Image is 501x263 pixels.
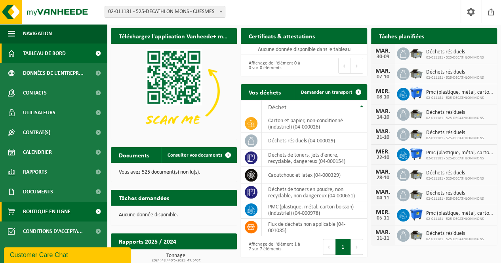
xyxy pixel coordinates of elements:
span: Navigation [23,24,52,44]
span: Utilisateurs [23,103,55,123]
td: déchets de toners, jets d'encre, recyclable, dangereux (04-000154) [262,149,367,167]
span: Calendrier [23,142,52,162]
div: MAR. [375,108,391,115]
h2: Vos déchets [241,84,288,100]
span: Déchet [268,104,286,111]
button: Previous [323,239,335,255]
span: Consulter vos documents [168,153,222,158]
span: 02-011181 - 525-DECATHLON MONS [426,76,484,80]
img: WB-5000-GAL-GY-01 [410,167,423,181]
div: MAR. [375,189,391,195]
div: Affichage de l'élément 0 à 0 sur 0 éléments [245,57,300,74]
img: WB-5000-GAL-GY-01 [410,107,423,120]
span: Déchets résiduels [426,231,484,237]
img: WB-1100-HPE-BE-01 [410,208,423,221]
h2: Documents [111,147,157,163]
button: 1 [335,239,351,255]
span: 02-011181 - 525-DECATHLON MONS [426,116,484,121]
img: WB-1100-HPE-BE-01 [410,147,423,161]
span: 02-011181 - 525-DECATHLON MONS [426,176,484,181]
span: 02-011181 - 525-DECATHLON MONS [426,217,493,221]
h2: Certificats & attestations [241,28,322,44]
span: 02-011181 - 525-DECATHLON MONS [426,96,493,100]
div: MER. [375,88,391,95]
div: MER. [375,149,391,155]
span: Pmc (plastique, métal, carton boisson) (industriel) [426,150,493,156]
span: Conditions d'accepta... [23,221,83,241]
div: 08-10 [375,95,391,100]
span: Déchets résiduels [426,170,484,176]
button: Next [351,58,363,74]
td: carton et papier, non-conditionné (industriel) (04-000026) [262,115,367,132]
img: WB-5000-GAL-GY-01 [410,66,423,80]
span: Données de l'entrepr... [23,63,84,83]
div: 07-10 [375,74,391,80]
span: 02-011181 - 525-DECATHLON MONS [426,55,484,60]
span: 02-011181 - 525-DECATHLON MONS [426,197,484,201]
div: 22-10 [375,155,391,161]
h2: Tâches demandées [111,190,177,205]
div: MAR. [375,169,391,175]
td: caoutchouc et latex (04-000329) [262,167,367,184]
button: Previous [338,58,351,74]
button: Next [351,239,363,255]
h2: Rapports 2025 / 2024 [111,233,184,249]
div: 30-09 [375,54,391,60]
div: MER. [375,209,391,216]
h3: Tonnage [115,253,237,263]
span: Contrat(s) [23,123,50,142]
iframe: chat widget [4,246,132,263]
span: Pmc (plastique, métal, carton boisson) (industriel) [426,89,493,96]
div: MAR. [375,48,391,54]
div: 28-10 [375,175,391,181]
td: déchets de toners en poudre, non recyclable, non dangereux (04-000651) [262,184,367,201]
span: Déchets résiduels [426,69,484,76]
td: flux de déchets non applicable (04-001085) [262,219,367,236]
div: 14-10 [375,115,391,120]
span: Demander un transport [301,90,352,95]
div: Affichage de l'élément 1 à 7 sur 7 éléments [245,238,300,255]
h2: Téléchargez l'application Vanheede+ maintenant! [111,28,237,44]
img: WB-1100-HPE-BE-01 [410,87,423,100]
div: MAR. [375,229,391,236]
td: PMC (plastique, métal, carton boisson) (industriel) (04-000978) [262,201,367,219]
a: Consulter vos documents [161,147,236,163]
span: 2024: 48,440 t - 2025: 47,340 t [115,259,237,263]
td: déchets résiduels (04-000029) [262,132,367,149]
td: Aucune donnée disponible dans le tableau [241,44,367,55]
span: Tableau de bord [23,44,66,63]
p: Vous avez 525 document(s) non lu(s). [119,170,229,175]
span: Déchets résiduels [426,49,484,55]
img: WB-5000-GAL-GY-01 [410,228,423,241]
div: 21-10 [375,135,391,140]
span: 02-011181 - 525-DECATHLON MONS - CUESMES [105,6,225,18]
div: 05-11 [375,216,391,221]
img: WB-5000-GAL-GY-01 [410,127,423,140]
span: Contacts [23,83,47,103]
span: 02-011181 - 525-DECATHLON MONS [426,156,493,161]
span: Déchets résiduels [426,130,484,136]
div: 04-11 [375,195,391,201]
div: MAR. [375,68,391,74]
span: Déchets résiduels [426,190,484,197]
span: Rapports [23,162,47,182]
div: MAR. [375,129,391,135]
span: Pmc (plastique, métal, carton boisson) (industriel) [426,210,493,217]
p: Aucune donnée disponible. [119,212,229,218]
span: Boutique en ligne [23,202,70,221]
span: Déchets résiduels [426,110,484,116]
span: 02-011181 - 525-DECATHLON MONS [426,237,484,242]
span: 02-011181 - 525-DECATHLON MONS [426,136,484,141]
span: Documents [23,182,53,202]
img: Download de VHEPlus App [111,44,237,138]
img: WB-5000-GAL-GY-01 [410,46,423,60]
h2: Tâches planifiées [371,28,432,44]
div: 11-11 [375,236,391,241]
img: WB-5000-GAL-GY-01 [410,187,423,201]
a: Demander un transport [295,84,366,100]
span: 02-011181 - 525-DECATHLON MONS - CUESMES [105,6,225,17]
